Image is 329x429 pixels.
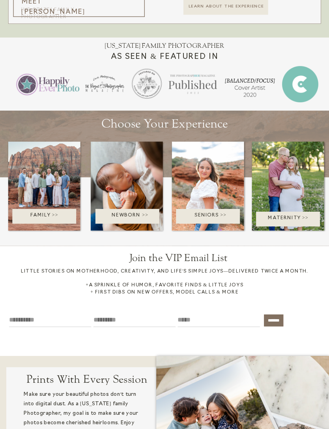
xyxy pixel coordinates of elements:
h3: AS SEEN & FEATURED IN [64,51,265,63]
a: Learn about the experience [183,4,269,15]
h2: [US_STATE] FAMILY PHOTOGRAPHER [36,42,293,49]
a: Seniors >> [176,212,245,221]
a: Maternity >> [254,215,323,224]
h3: [US_STATE] Family Photographer [21,6,106,12]
a: Family >> [5,212,83,221]
h2: Join the VIP Email List [58,252,299,263]
a: Newborn >> [95,212,164,221]
h2: Choose Your Experience [71,118,258,135]
h2: Prints With Every Session [17,374,157,387]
